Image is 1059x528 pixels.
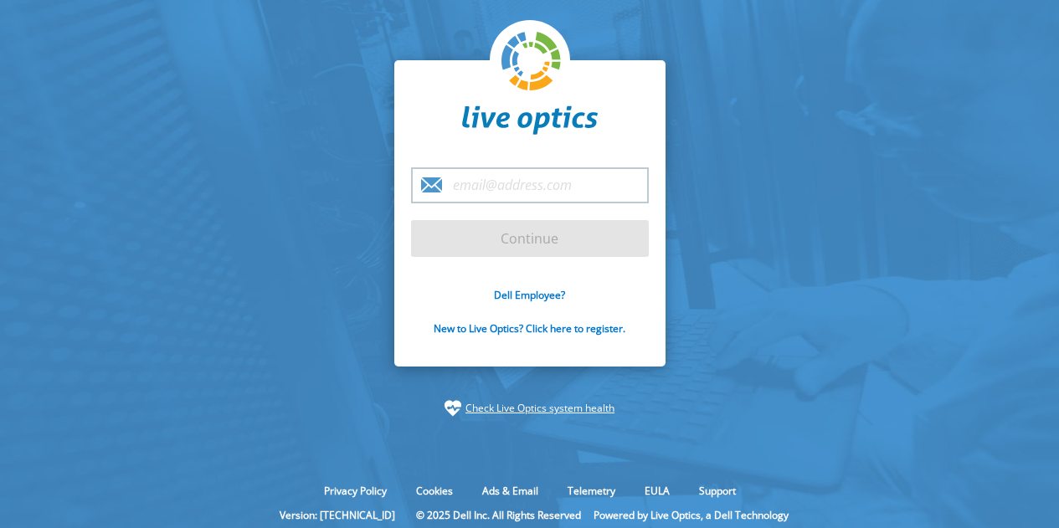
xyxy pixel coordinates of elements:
[408,508,589,522] li: © 2025 Dell Inc. All Rights Reserved
[404,484,465,498] a: Cookies
[434,321,625,336] a: New to Live Optics? Click here to register.
[686,484,748,498] a: Support
[311,484,399,498] a: Privacy Policy
[501,32,562,92] img: liveoptics-logo.svg
[271,508,404,522] li: Version: [TECHNICAL_ID]
[411,167,649,203] input: email@address.com
[470,484,551,498] a: Ads & Email
[594,508,789,522] li: Powered by Live Optics, a Dell Technology
[462,105,598,136] img: liveoptics-word.svg
[465,400,614,417] a: Check Live Optics system health
[494,288,565,302] a: Dell Employee?
[632,484,682,498] a: EULA
[555,484,628,498] a: Telemetry
[445,400,461,417] img: status-check-icon.svg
